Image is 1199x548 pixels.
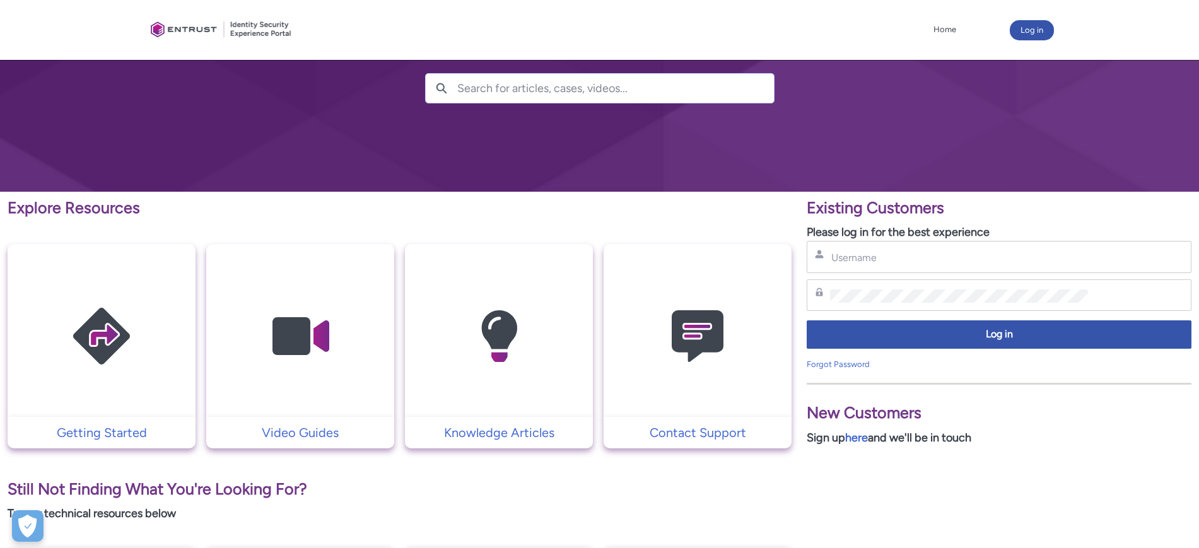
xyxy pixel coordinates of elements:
[213,423,388,442] p: Video Guides
[439,269,559,404] img: Knowledge Articles
[807,320,1191,349] button: Log in
[930,20,959,39] a: Home
[1010,20,1054,40] button: Log in
[14,423,189,442] p: Getting Started
[1141,490,1199,548] iframe: Qualified Messenger
[8,196,792,220] p: Explore Resources
[815,327,1183,342] span: Log in
[12,510,44,542] button: Open Preferences
[638,269,757,404] img: Contact Support
[426,74,457,103] button: Search
[830,251,1088,264] input: Username
[8,423,196,442] a: Getting Started
[8,477,792,501] p: Still Not Finding What You're Looking For?
[405,423,593,442] a: Knowledge Articles
[411,423,587,442] p: Knowledge Articles
[240,269,360,404] img: Video Guides
[610,423,785,442] p: Contact Support
[457,74,774,103] input: Search for articles, cases, videos...
[206,423,394,442] a: Video Guides
[12,510,44,542] div: Cookie Preferences
[807,224,1191,241] p: Please log in for the best experience
[8,505,792,522] p: Try our technical resources below
[807,196,1191,220] p: Existing Customers
[604,423,792,442] a: Contact Support
[807,429,1191,446] p: Sign up and we'll be in touch
[845,431,868,445] a: here
[807,401,1191,425] p: New Customers
[42,269,161,404] img: Getting Started
[807,359,870,369] a: Forgot Password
